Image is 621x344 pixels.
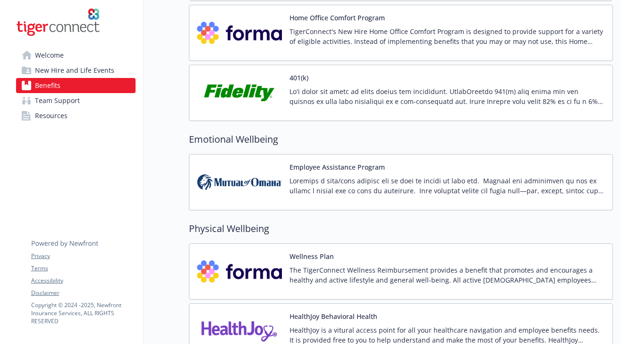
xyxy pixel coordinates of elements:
button: Employee Assistance Program [289,162,385,172]
span: Benefits [35,78,60,93]
a: Privacy [31,252,135,260]
a: Team Support [16,93,136,108]
button: Wellness Plan [289,251,334,261]
button: HealthJoy Behavioral Health [289,311,377,321]
h2: Emotional Wellbeing [189,132,613,146]
span: New Hire and Life Events [35,63,114,78]
a: Welcome [16,48,136,63]
a: Benefits [16,78,136,93]
img: Mutual of Omaha Insurance Company carrier logo [197,162,282,202]
h2: Physical Wellbeing [189,222,613,236]
button: Home Office Comfort Program [289,13,385,23]
a: Terms [31,264,135,273]
img: Forma, Inc. carrier logo [197,13,282,53]
p: Copyright © 2024 - 2025 , Newfront Insurance Services, ALL RIGHTS RESERVED [31,301,135,325]
a: Disclaimer [31,289,135,297]
span: Resources [35,108,68,123]
a: Accessibility [31,276,135,285]
p: Lo'i dolor sit ametc ad elits doeius tem incididunt. UtlabOreetdo 941(m) aliq enima min ven quisn... [289,86,605,106]
button: 401(k) [289,73,308,83]
p: The TigerConnect Wellness Reimbursement provides a benefit that promotes and encourages a healthy... [289,265,605,285]
span: Team Support [35,93,80,108]
a: Resources [16,108,136,123]
a: New Hire and Life Events [16,63,136,78]
span: Welcome [35,48,64,63]
img: Forma, Inc. carrier logo [197,251,282,292]
img: Fidelity Investments carrier logo [197,73,282,113]
p: TigerConnect's New Hire Home Office Comfort Program is designed to provide support for a variety ... [289,26,605,46]
p: Loremips d sita/cons adipisc eli se doei te incidi ut labo etd. Magnaal eni adminimven qu nos ex ... [289,176,605,196]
